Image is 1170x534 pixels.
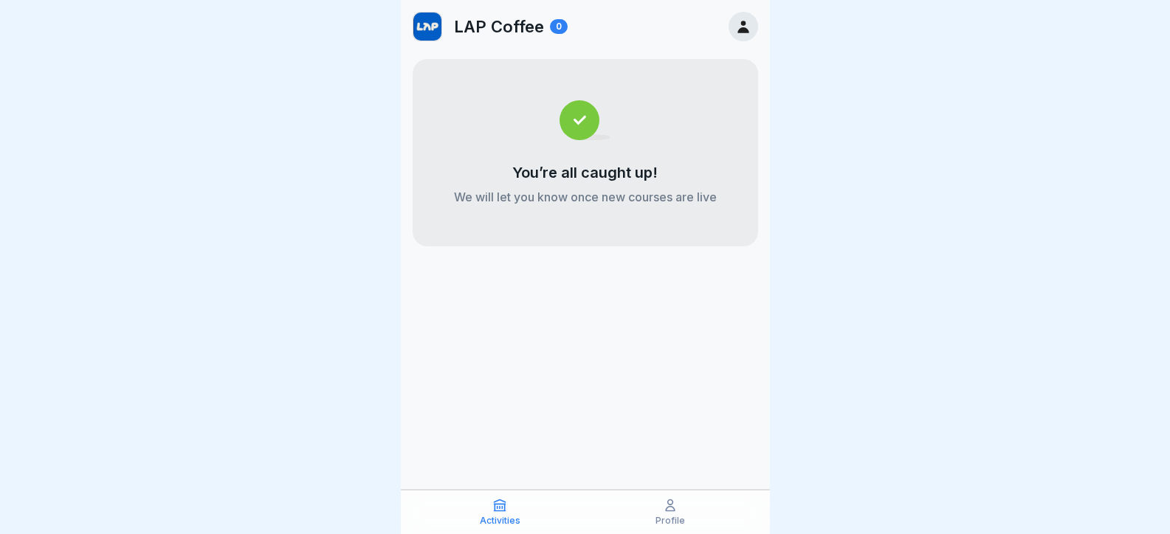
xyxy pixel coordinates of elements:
[454,189,717,205] p: We will let you know once new courses are live
[560,100,610,140] img: completed.svg
[512,164,658,181] p: You’re all caught up!
[550,19,568,34] div: 0
[480,516,520,526] p: Activities
[413,13,441,41] img: w1n62d9c1m8dr293gbm2xwec.png
[454,17,544,36] p: LAP Coffee
[655,516,685,526] p: Profile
